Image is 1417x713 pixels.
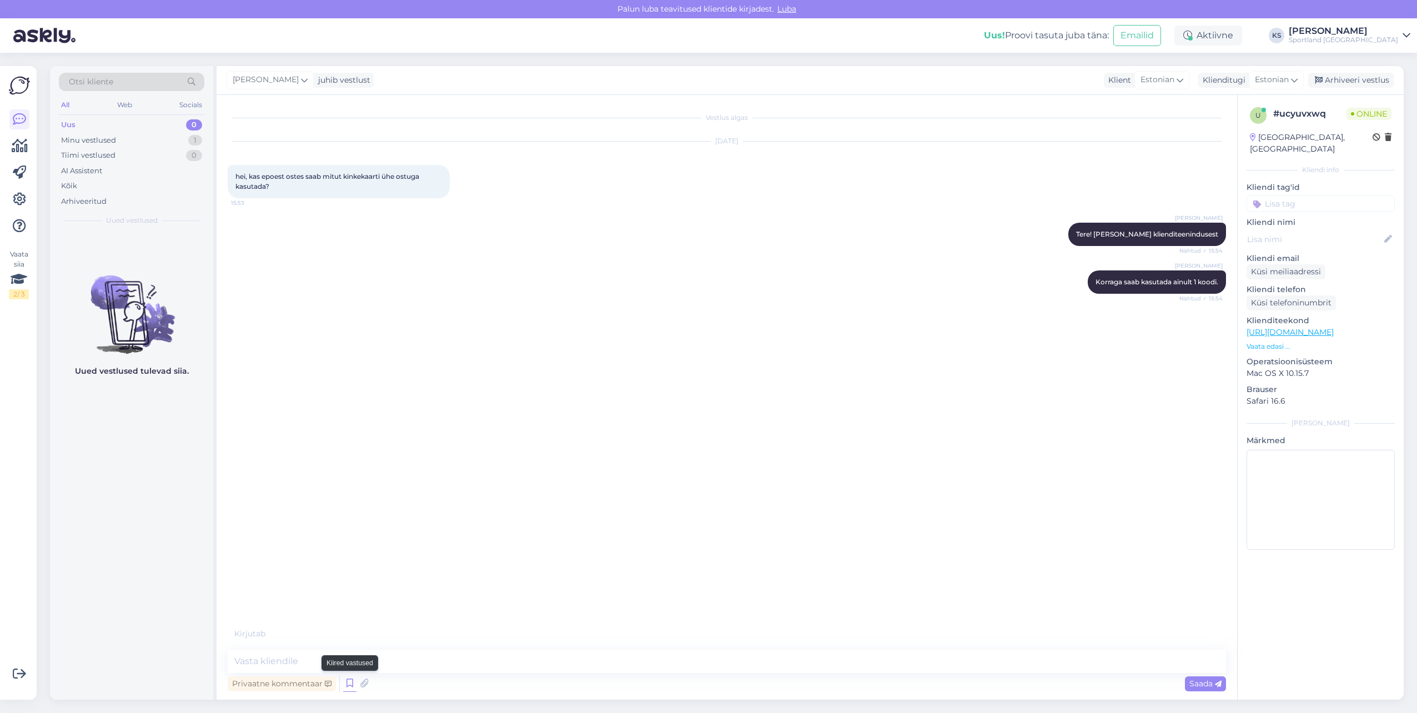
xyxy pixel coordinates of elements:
[1247,435,1395,446] p: Märkmed
[1179,294,1223,303] span: Nähtud ✓ 15:54
[1198,74,1245,86] div: Klienditugi
[59,98,72,112] div: All
[1255,74,1289,86] span: Estonian
[186,150,202,161] div: 0
[106,215,158,225] span: Uued vestlused
[1269,28,1284,43] div: KS
[1247,182,1395,193] p: Kliendi tag'id
[9,75,30,96] img: Askly Logo
[75,365,189,377] p: Uued vestlused tulevad siia.
[1247,356,1395,368] p: Operatsioonisüsteem
[984,29,1109,42] div: Proovi tasuta juba täna:
[1175,214,1223,222] span: [PERSON_NAME]
[228,136,1226,146] div: [DATE]
[1247,165,1395,175] div: Kliendi info
[1247,342,1395,352] p: Vaata edasi ...
[1247,315,1395,327] p: Klienditeekond
[1113,25,1161,46] button: Emailid
[1250,132,1373,155] div: [GEOGRAPHIC_DATA], [GEOGRAPHIC_DATA]
[1247,368,1395,379] p: Mac OS X 10.15.7
[1247,233,1382,245] input: Lisa nimi
[314,74,370,86] div: juhib vestlust
[177,98,204,112] div: Socials
[61,165,102,177] div: AI Assistent
[326,658,373,668] small: Kiired vastused
[984,30,1005,41] b: Uus!
[1104,74,1131,86] div: Klient
[1174,26,1242,46] div: Aktiivne
[1247,384,1395,395] p: Brauser
[228,113,1226,123] div: Vestlus algas
[1247,195,1395,212] input: Lisa tag
[115,98,134,112] div: Web
[228,628,1226,640] div: Kirjutab
[1247,284,1395,295] p: Kliendi telefon
[1140,74,1174,86] span: Estonian
[61,180,77,192] div: Kõik
[188,135,202,146] div: 1
[61,119,76,130] div: Uus
[1247,295,1336,310] div: Küsi telefoninumbrit
[1076,230,1218,238] span: Tere! [PERSON_NAME] klienditeenindusest
[1247,264,1325,279] div: Küsi meiliaadressi
[233,74,299,86] span: [PERSON_NAME]
[1247,217,1395,228] p: Kliendi nimi
[61,150,115,161] div: Tiimi vestlused
[774,4,800,14] span: Luba
[61,196,107,207] div: Arhiveeritud
[1247,327,1334,337] a: [URL][DOMAIN_NAME]
[50,255,213,355] img: No chats
[1273,107,1346,120] div: # ucyuvxwq
[1175,262,1223,270] span: [PERSON_NAME]
[1247,253,1395,264] p: Kliendi email
[1189,679,1222,689] span: Saada
[228,676,336,691] div: Privaatne kommentaar
[1289,27,1398,36] div: [PERSON_NAME]
[265,629,267,639] span: .
[1289,27,1410,44] a: [PERSON_NAME]Sportland [GEOGRAPHIC_DATA]
[1255,111,1261,119] span: u
[1179,247,1223,255] span: Nähtud ✓ 15:54
[69,76,113,88] span: Otsi kliente
[1247,418,1395,428] div: [PERSON_NAME]
[186,119,202,130] div: 0
[1346,108,1391,120] span: Online
[231,199,273,207] span: 15:53
[61,135,116,146] div: Minu vestlused
[1096,278,1218,286] span: Korraga saab kasutada ainult 1 koodi.
[9,289,29,299] div: 2 / 3
[9,249,29,299] div: Vaata siia
[235,172,421,190] span: hei, kas epoest ostes saab mitut kinkekaarti ühe ostuga kasutada?
[1308,73,1394,88] div: Arhiveeri vestlus
[1289,36,1398,44] div: Sportland [GEOGRAPHIC_DATA]
[1247,395,1395,407] p: Safari 16.6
